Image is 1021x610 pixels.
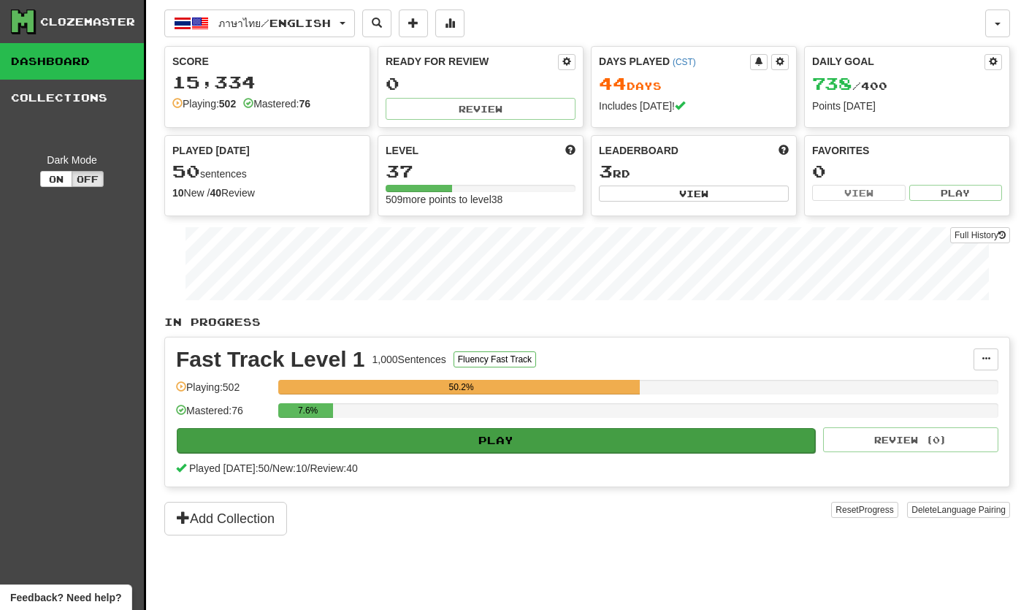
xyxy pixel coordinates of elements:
div: Playing: [172,96,236,111]
div: 1,000 Sentences [372,352,446,367]
span: ภาษาไทย / English [218,17,331,29]
div: Favorites [812,143,1002,158]
span: 738 [812,73,852,94]
div: Daily Goal [812,54,984,70]
span: Played [DATE] [172,143,250,158]
button: Search sentences [362,9,391,37]
div: Dark Mode [11,153,133,167]
span: Level [386,143,418,158]
button: Add sentence to collection [399,9,428,37]
div: 50.2% [283,380,640,394]
div: Day s [599,75,789,94]
strong: 40 [210,187,221,199]
div: 0 [386,75,575,93]
strong: 502 [219,98,236,110]
div: 0 [812,162,1002,180]
a: Full History [950,227,1010,243]
button: More stats [435,9,464,37]
span: 50 [172,161,200,181]
div: 7.6% [283,403,333,418]
div: rd [599,162,789,181]
span: Language Pairing [937,505,1006,515]
span: / 400 [812,80,887,92]
div: 509 more points to level 38 [386,192,575,207]
button: View [599,186,789,202]
div: Score [172,54,362,69]
div: Mastered: 76 [176,403,271,427]
div: Includes [DATE]! [599,99,789,113]
div: Days Played [599,54,750,69]
div: Points [DATE] [812,99,1002,113]
button: DeleteLanguage Pairing [907,502,1010,518]
div: Mastered: [243,96,310,111]
button: Play [909,185,1003,201]
button: On [40,171,72,187]
div: Fast Track Level 1 [176,348,365,370]
button: Fluency Fast Track [454,351,536,367]
strong: 76 [299,98,310,110]
span: / [307,462,310,474]
strong: 10 [172,187,184,199]
span: New: 10 [272,462,307,474]
a: (CST) [673,57,696,67]
div: sentences [172,162,362,181]
span: 3 [599,161,613,181]
div: Ready for Review [386,54,558,69]
span: Open feedback widget [10,590,121,605]
button: ResetProgress [831,502,898,518]
button: View [812,185,906,201]
span: Score more points to level up [565,143,575,158]
div: 37 [386,162,575,180]
div: Playing: 502 [176,380,271,404]
span: / [269,462,272,474]
button: Review [386,98,575,120]
div: Clozemaster [40,15,135,29]
div: New / Review [172,186,362,200]
button: ภาษาไทย/English [164,9,355,37]
span: Leaderboard [599,143,678,158]
button: Add Collection [164,502,287,535]
span: Review: 40 [310,462,357,474]
span: Progress [859,505,894,515]
button: Play [177,428,815,453]
span: This week in points, UTC [779,143,789,158]
p: In Progress [164,315,1010,329]
button: Off [72,171,104,187]
div: 15,334 [172,73,362,91]
span: Played [DATE]: 50 [189,462,269,474]
button: Review (0) [823,427,998,452]
span: 44 [599,73,627,94]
